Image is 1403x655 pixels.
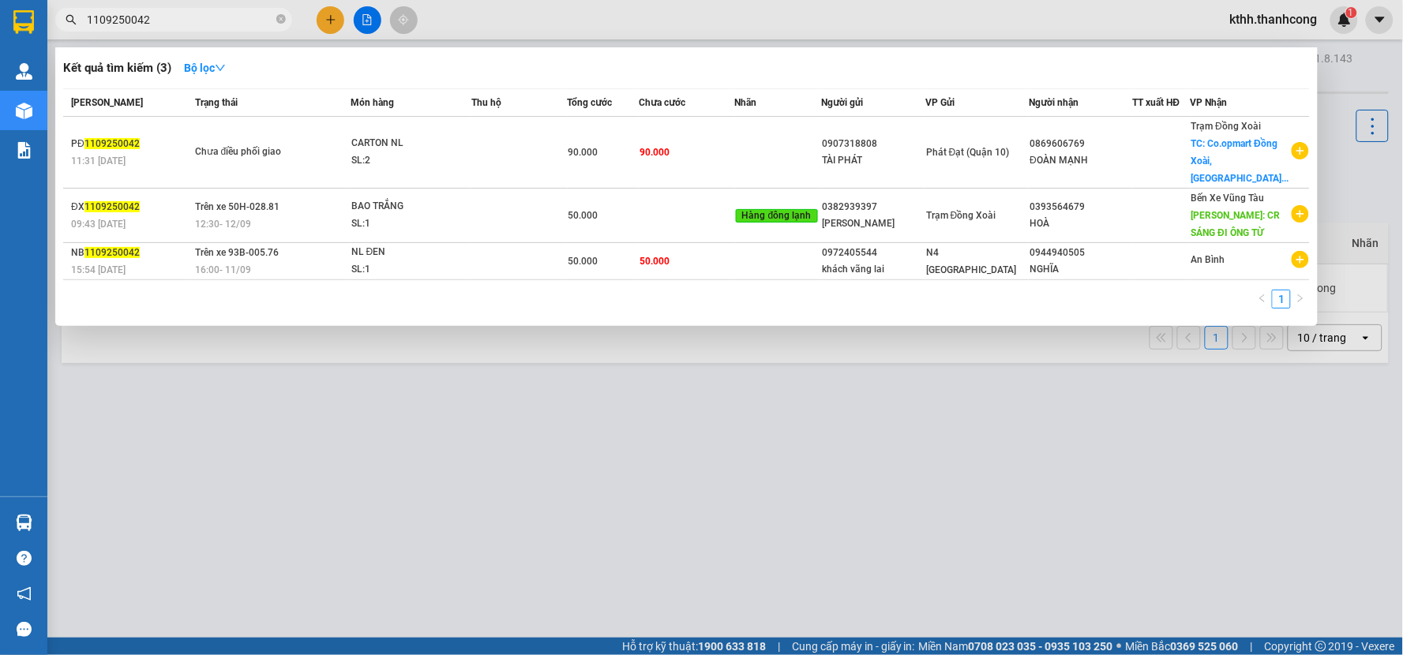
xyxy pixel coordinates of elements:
div: ĐX [71,199,190,215]
div: NL ĐEN [351,244,470,261]
img: warehouse-icon [16,515,32,531]
span: plus-circle [1292,251,1309,268]
span: Nhãn [735,97,757,108]
button: right [1291,290,1310,309]
a: 1 [1273,290,1290,308]
span: TC: Co.opmart Đồng Xoài, [GEOGRAPHIC_DATA]... [1191,138,1289,184]
button: left [1253,290,1272,309]
span: plus-circle [1292,205,1309,223]
span: 50.000 [568,256,598,267]
img: warehouse-icon [16,63,32,80]
div: ĐOÀN MẠNH [1030,152,1131,169]
span: plus-circle [1292,142,1309,159]
span: right [1296,294,1305,303]
span: N4 [GEOGRAPHIC_DATA] [926,247,1016,275]
span: left [1258,294,1267,303]
span: VP Gửi [925,97,955,108]
span: 50.000 [640,256,670,267]
span: Phát Đạt (Quận 10) [926,147,1010,158]
div: 0907318808 [823,136,925,152]
div: NGHĨA [1030,261,1131,278]
div: CARTON NL [351,135,470,152]
div: 0869606769 [1030,136,1131,152]
span: Người gửi [822,97,864,108]
button: Bộ lọcdown [171,55,238,80]
span: Bến Xe Vũng Tàu [1191,193,1265,204]
span: Trên xe 93B-005.76 [195,247,279,258]
span: notification [17,586,32,601]
span: 11:31 [DATE] [71,155,126,167]
span: search [66,14,77,25]
div: TÀI PHÁT [823,152,925,169]
li: Previous Page [1253,290,1272,309]
span: Trạm Đồng Xoài [926,210,996,221]
span: VP Nhận [1191,97,1228,108]
span: Trạm Đồng Xoài [1191,121,1262,132]
div: NB [71,245,190,261]
span: 50.000 [568,210,598,221]
span: Trên xe 50H-028.81 [195,201,279,212]
span: 12:30 - 12/09 [195,219,251,230]
div: 0944940505 [1030,245,1131,261]
span: Tổng cước [568,97,613,108]
img: logo-vxr [13,10,34,34]
span: message [17,622,32,637]
div: Chưa điều phối giao [195,144,313,161]
span: [PERSON_NAME]: CR SÁNG ĐI ÔNG TỪ [1191,210,1281,238]
span: [PERSON_NAME] [71,97,143,108]
span: Món hàng [351,97,394,108]
span: TT xuất HĐ [1133,97,1180,108]
span: Người nhận [1029,97,1079,108]
span: An Bình [1191,254,1225,265]
span: 16:00 - 11/09 [195,264,251,275]
div: SL: 1 [351,261,470,279]
span: 1109250042 [84,247,140,258]
span: 1109250042 [84,201,140,212]
div: SL: 2 [351,152,470,170]
span: close-circle [276,13,286,28]
li: Next Page [1291,290,1310,309]
div: khách vãng lai [823,261,925,278]
span: close-circle [276,14,286,24]
span: question-circle [17,551,32,566]
div: 0382939397 [823,199,925,215]
span: down [215,62,226,73]
span: 90.000 [640,147,670,158]
div: SL: 1 [351,215,470,233]
li: 1 [1272,290,1291,309]
strong: Bộ lọc [184,62,226,74]
div: HOÀ [1030,215,1131,232]
span: Thu hộ [471,97,501,108]
span: Chưa cước [640,97,686,108]
div: BAO TRẮNG [351,198,470,215]
span: 90.000 [568,147,598,158]
h3: Kết quả tìm kiếm ( 3 ) [63,60,171,77]
span: 1109250042 [84,138,140,149]
span: Trạng thái [195,97,238,108]
input: Tìm tên, số ĐT hoặc mã đơn [87,11,273,28]
div: PĐ [71,136,190,152]
img: solution-icon [16,142,32,159]
div: 0393564679 [1030,199,1131,215]
div: [PERSON_NAME] [823,215,925,232]
span: 15:54 [DATE] [71,264,126,275]
span: Hàng đông lạnh [736,209,818,223]
img: warehouse-icon [16,103,32,119]
div: 0972405544 [823,245,925,261]
span: 09:43 [DATE] [71,219,126,230]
